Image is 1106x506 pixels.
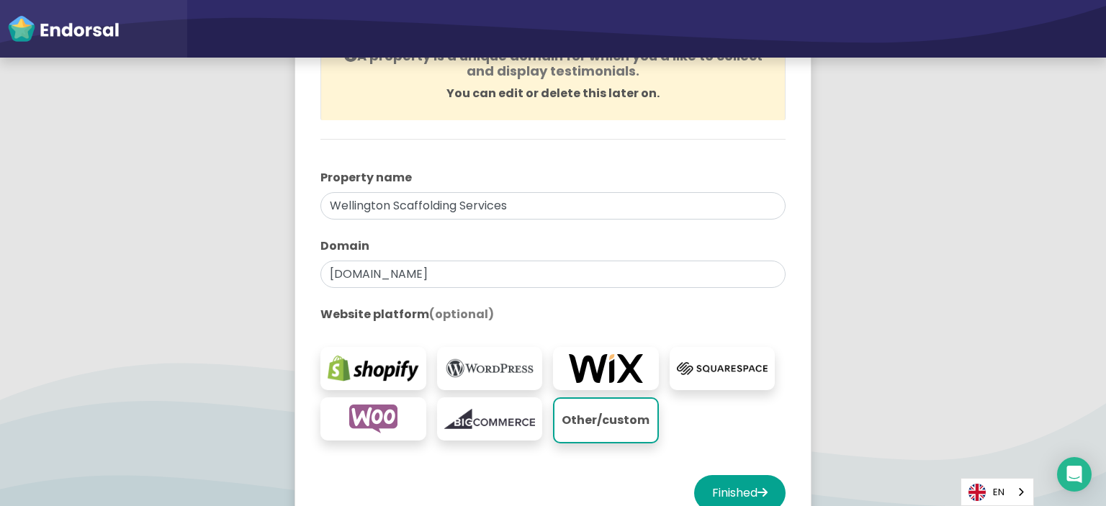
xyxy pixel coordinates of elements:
[328,354,419,383] img: shopify.com-logo.png
[560,354,652,383] img: wix.com-logo.png
[320,169,786,186] label: Property name
[429,306,494,322] span: (optional)
[320,192,786,220] input: eg. My Website
[961,478,1034,506] aside: Language selected: English
[1057,457,1092,492] div: Open Intercom Messenger
[320,306,786,323] label: Website platform
[320,238,786,255] label: Domain
[339,85,767,102] p: You can edit or delete this later on.
[444,354,536,383] img: wordpress.org-logo.png
[328,405,419,433] img: woocommerce.com-logo.png
[677,354,768,383] img: squarespace.com-logo.png
[444,405,536,433] img: bigcommerce.com-logo.png
[562,406,650,435] p: Other/custom
[961,478,1034,506] div: Language
[7,14,120,43] img: endorsal-logo-white@2x.png
[320,261,786,288] input: eg. websitename.com
[339,48,767,79] h4: A property is a unique domain for which you'd like to collect and display testimonials.
[961,479,1033,505] a: EN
